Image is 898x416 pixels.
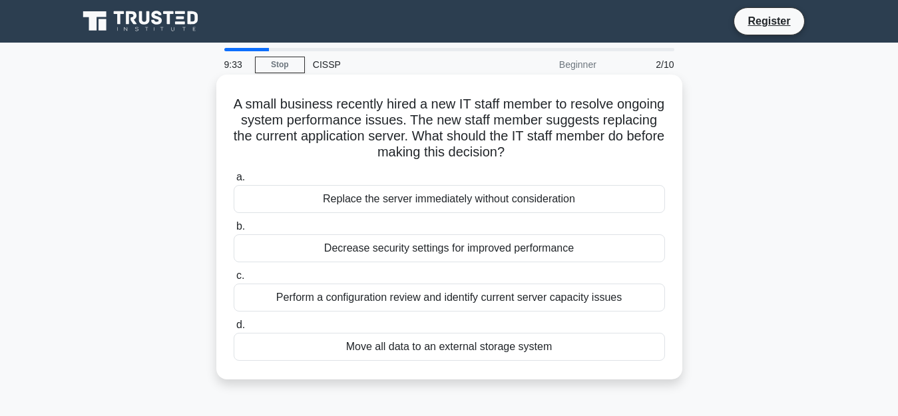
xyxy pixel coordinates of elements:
span: d. [236,319,245,330]
div: 9:33 [216,51,255,78]
div: Perform a configuration review and identify current server capacity issues [234,284,665,312]
div: Decrease security settings for improved performance [234,234,665,262]
div: Replace the server immediately without consideration [234,185,665,213]
div: Move all data to an external storage system [234,333,665,361]
h5: A small business recently hired a new IT staff member to resolve ongoing system performance issue... [232,96,666,161]
div: CISSP [305,51,488,78]
span: a. [236,171,245,182]
a: Stop [255,57,305,73]
span: b. [236,220,245,232]
a: Register [740,13,798,29]
div: Beginner [488,51,604,78]
span: c. [236,270,244,281]
div: 2/10 [604,51,682,78]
